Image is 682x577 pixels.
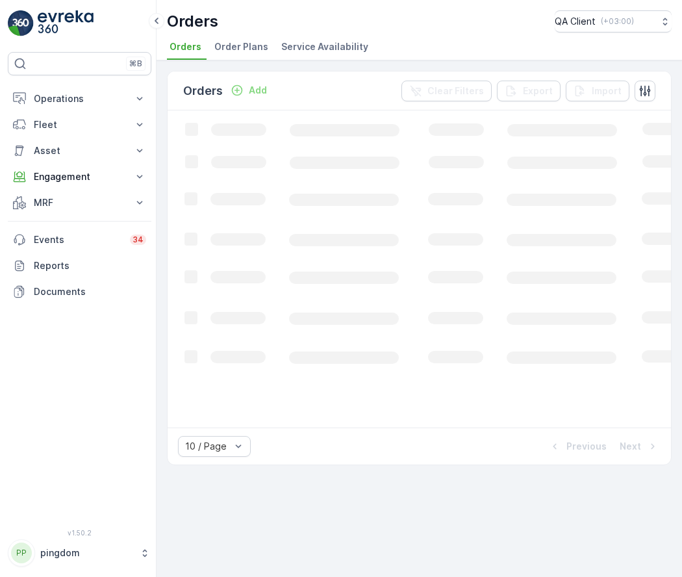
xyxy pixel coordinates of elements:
[8,253,151,279] a: Reports
[8,190,151,216] button: MRF
[555,15,596,28] p: QA Client
[555,10,672,32] button: QA Client(+03:00)
[497,81,561,101] button: Export
[8,529,151,537] span: v 1.50.2
[34,118,125,131] p: Fleet
[170,40,201,53] span: Orders
[592,84,622,97] p: Import
[40,546,133,559] p: pingdom
[8,227,151,253] a: Events34
[8,164,151,190] button: Engagement
[249,84,267,97] p: Add
[618,439,661,454] button: Next
[34,170,125,183] p: Engagement
[34,144,125,157] p: Asset
[133,235,144,245] p: 34
[566,440,607,453] p: Previous
[281,40,368,53] span: Service Availability
[183,82,223,100] p: Orders
[566,81,629,101] button: Import
[547,439,608,454] button: Previous
[8,10,34,36] img: logo
[8,86,151,112] button: Operations
[8,112,151,138] button: Fleet
[523,84,553,97] p: Export
[34,233,122,246] p: Events
[34,196,125,209] p: MRF
[34,259,146,272] p: Reports
[225,83,272,98] button: Add
[38,10,94,36] img: logo_light-DOdMpM7g.png
[8,279,151,305] a: Documents
[601,16,634,27] p: ( +03:00 )
[34,92,125,105] p: Operations
[167,11,218,32] p: Orders
[401,81,492,101] button: Clear Filters
[8,138,151,164] button: Asset
[129,58,142,69] p: ⌘B
[620,440,641,453] p: Next
[427,84,484,97] p: Clear Filters
[34,285,146,298] p: Documents
[11,543,32,563] div: PP
[8,539,151,567] button: PPpingdom
[214,40,268,53] span: Order Plans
